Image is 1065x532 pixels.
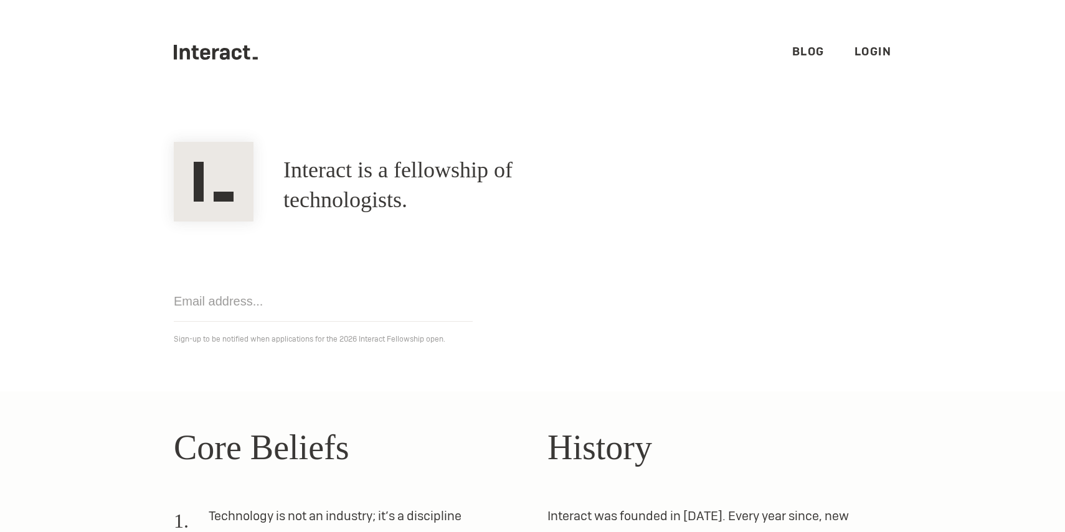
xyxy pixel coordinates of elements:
input: Email address... [174,281,473,322]
h1: Interact is a fellowship of technologists. [283,156,620,215]
img: Interact Logo [174,142,253,222]
a: Login [854,44,892,58]
h2: Core Beliefs [174,421,518,474]
a: Blog [792,44,825,58]
p: Sign-up to be notified when applications for the 2026 Interact Fellowship open. [174,332,891,347]
h2: History [547,421,891,474]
